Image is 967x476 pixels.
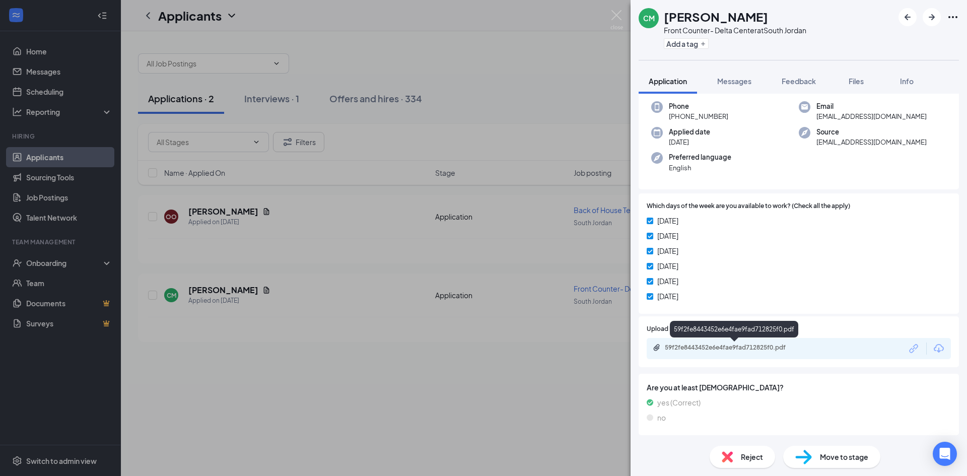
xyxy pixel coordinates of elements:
span: Application [649,77,687,86]
span: no [657,412,666,423]
svg: ArrowLeftNew [902,11,914,23]
span: [PHONE_NUMBER] [669,111,728,121]
span: Preferred language [669,152,731,162]
span: Applied date [669,127,710,137]
div: 59f2fe8443452e6e4fae9fad712825f0.pdf [665,344,806,352]
span: Reject [741,451,763,462]
h1: [PERSON_NAME] [664,8,768,25]
span: [DATE] [657,230,678,241]
div: Open Intercom Messenger [933,442,957,466]
button: PlusAdd a tag [664,38,709,49]
div: CM [643,13,655,23]
span: yes (Correct) [657,397,701,408]
span: [DATE] [657,245,678,256]
div: 59f2fe8443452e6e4fae9fad712825f0.pdf [670,321,798,337]
svg: ArrowRight [926,11,938,23]
span: [DATE] [657,291,678,302]
button: ArrowRight [923,8,941,26]
span: Files [849,77,864,86]
span: English [669,163,731,173]
span: [DATE] [657,215,678,226]
span: Upload Resume [647,324,693,334]
span: Info [900,77,914,86]
span: Messages [717,77,751,86]
span: [DATE] [669,137,710,147]
svg: Link [908,342,921,355]
span: Source [816,127,927,137]
button: ArrowLeftNew [899,8,917,26]
span: Email [816,101,927,111]
svg: Plus [700,41,706,47]
div: Front Counter- Delta Center at South Jordan [664,25,806,35]
svg: Paperclip [653,344,661,352]
span: [EMAIL_ADDRESS][DOMAIN_NAME] [816,111,927,121]
svg: Download [933,343,945,355]
span: [DATE] [657,260,678,271]
span: Feedback [782,77,816,86]
span: [DATE] [657,276,678,287]
a: Paperclip59f2fe8443452e6e4fae9fad712825f0.pdf [653,344,816,353]
span: Phone [669,101,728,111]
span: Which days of the week are you available to work? (Check all the apply) [647,201,850,211]
span: Move to stage [820,451,868,462]
svg: Ellipses [947,11,959,23]
span: [EMAIL_ADDRESS][DOMAIN_NAME] [816,137,927,147]
span: Are you at least [DEMOGRAPHIC_DATA]? [647,382,951,393]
